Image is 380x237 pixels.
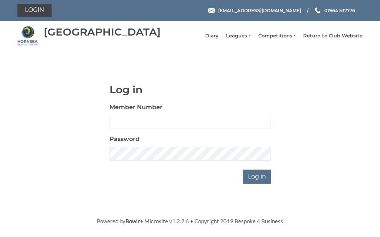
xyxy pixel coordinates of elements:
[205,33,219,39] a: Diary
[109,135,140,144] label: Password
[44,26,161,38] div: [GEOGRAPHIC_DATA]
[218,7,301,13] span: [EMAIL_ADDRESS][DOMAIN_NAME]
[208,7,301,14] a: Email [EMAIL_ADDRESS][DOMAIN_NAME]
[17,4,52,17] a: Login
[258,33,296,39] a: Competitions
[109,84,271,96] h1: Log in
[226,33,250,39] a: Leagues
[208,8,215,13] img: Email
[303,33,363,39] a: Return to Club Website
[314,7,355,14] a: Phone us 01964 537776
[17,26,38,46] img: Hornsea Bowls Centre
[125,218,140,224] a: Bowlr
[315,7,320,13] img: Phone us
[324,7,355,13] span: 01964 537776
[97,218,283,224] span: Powered by • Microsite v1.2.2.6 • Copyright 2019 Bespoke 4 Business
[109,103,163,112] label: Member Number
[243,170,271,184] input: Log in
